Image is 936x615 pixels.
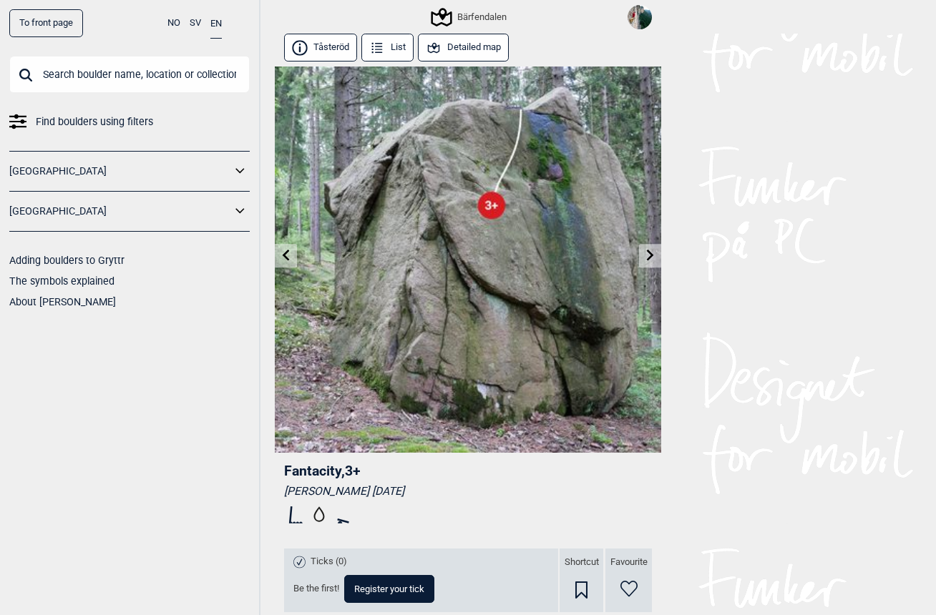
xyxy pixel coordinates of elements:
a: About [PERSON_NAME] [9,296,116,307]
span: Favourite [610,556,648,569]
button: EN [210,9,222,39]
button: Detailed map [418,34,509,62]
span: Fantacity , 3+ [284,463,361,479]
span: Register your tick [354,584,424,594]
input: Search boulder name, location or collection [9,56,250,93]
button: List [361,34,414,62]
div: [PERSON_NAME] [DATE] [284,484,652,498]
a: Find boulders using filters [9,112,250,132]
a: Adding boulders to Gryttr [9,255,125,266]
span: Be the first! [293,583,339,595]
a: The symbols explained [9,275,114,287]
button: Tåsteröd [284,34,357,62]
img: Fantacity [275,67,661,453]
span: Find boulders using filters [36,112,153,132]
div: Shortcut [560,548,603,612]
a: [GEOGRAPHIC_DATA] [9,201,231,222]
img: FB IMG 1628411478605 [628,5,652,29]
span: Ticks (0) [311,556,347,568]
a: To front page [9,9,83,37]
a: [GEOGRAPHIC_DATA] [9,161,231,182]
div: Bärfendalen [433,9,507,26]
button: NO [167,9,180,37]
button: Register your tick [344,575,434,603]
button: SV [190,9,201,37]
